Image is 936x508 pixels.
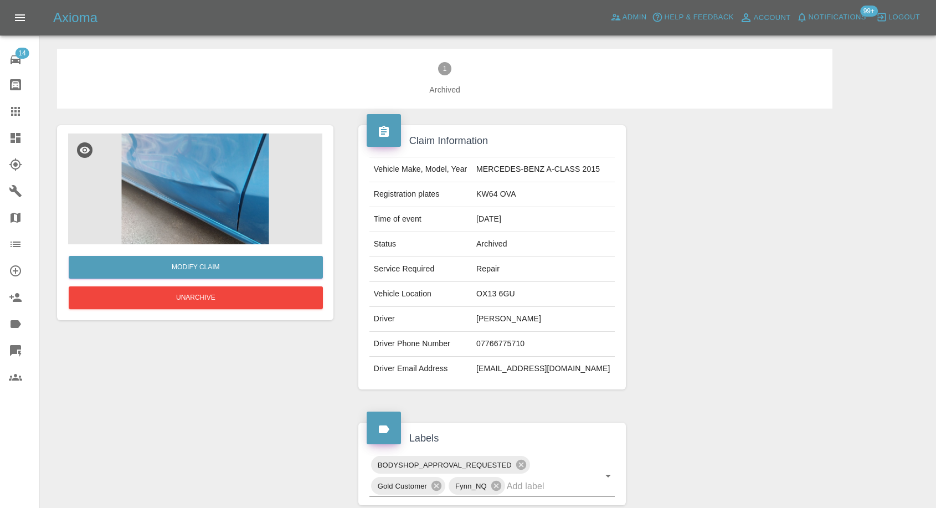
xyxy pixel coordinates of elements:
[649,9,736,26] button: Help & Feedback
[449,480,493,492] span: Fynn_NQ
[809,11,866,24] span: Notifications
[69,286,323,309] button: Unarchive
[369,182,472,207] td: Registration plates
[369,307,472,332] td: Driver
[371,459,518,471] span: BODYSHOP_APPROVAL_REQUESTED
[472,307,615,332] td: [PERSON_NAME]
[75,84,815,95] span: Archived
[369,232,472,257] td: Status
[737,9,794,27] a: Account
[7,4,33,31] button: Open drawer
[367,134,618,148] h4: Claim Information
[873,9,923,26] button: Logout
[369,157,472,182] td: Vehicle Make, Model, Year
[371,480,434,492] span: Gold Customer
[472,232,615,257] td: Archived
[472,357,615,381] td: [EMAIL_ADDRESS][DOMAIN_NAME]
[472,182,615,207] td: KW64 OVA
[794,9,869,26] button: Notifications
[369,257,472,282] td: Service Required
[623,11,647,24] span: Admin
[472,157,615,182] td: MERCEDES-BENZ A-CLASS 2015
[69,256,323,279] a: Modify Claim
[369,357,472,381] td: Driver Email Address
[369,207,472,232] td: Time of event
[472,282,615,307] td: OX13 6GU
[369,282,472,307] td: Vehicle Location
[68,134,322,244] img: fa7de813-69b9-4a87-b0db-de0367f192e7
[600,468,616,484] button: Open
[371,456,530,474] div: BODYSHOP_APPROVAL_REQUESTED
[15,48,29,59] span: 14
[664,11,733,24] span: Help & Feedback
[754,12,791,24] span: Account
[449,477,505,495] div: Fynn_NQ
[472,332,615,357] td: 07766775710
[860,6,878,17] span: 99+
[371,477,445,495] div: Gold Customer
[53,9,97,27] h5: Axioma
[888,11,920,24] span: Logout
[472,257,615,282] td: Repair
[507,478,584,495] input: Add label
[608,9,650,26] a: Admin
[443,65,447,73] text: 1
[472,207,615,232] td: [DATE]
[369,332,472,357] td: Driver Phone Number
[367,431,618,446] h4: Labels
